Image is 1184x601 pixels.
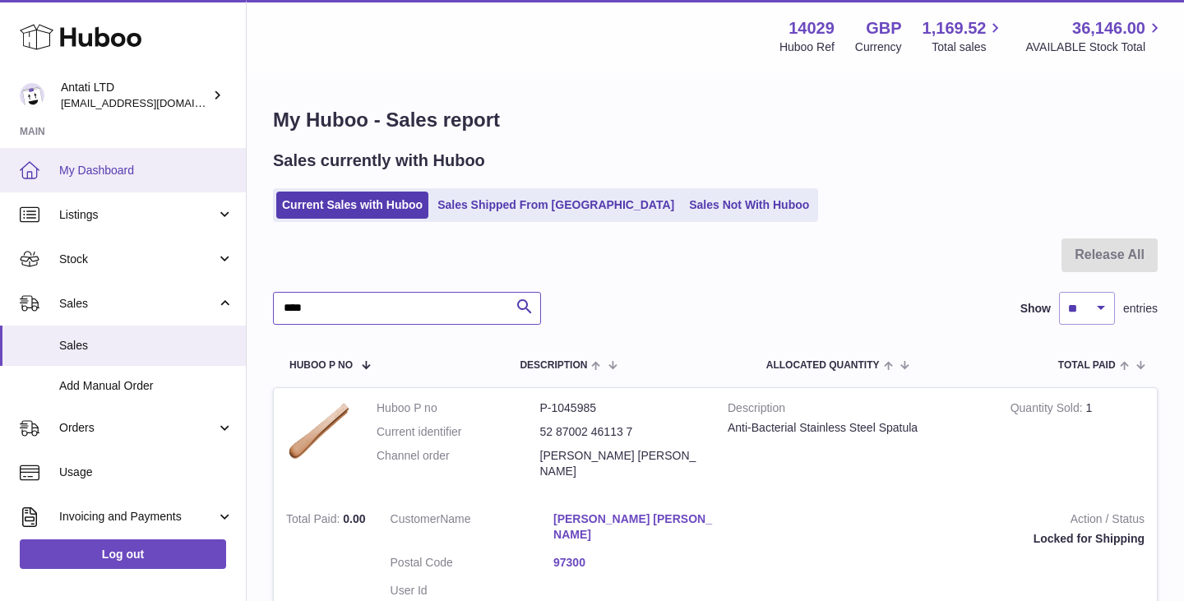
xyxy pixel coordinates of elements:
span: AVAILABLE Stock Total [1025,39,1164,55]
h1: My Huboo - Sales report [273,107,1158,133]
td: 1 [998,388,1157,500]
span: Usage [59,465,234,480]
span: Sales [59,338,234,354]
span: Sales [59,296,216,312]
dd: [PERSON_NAME] [PERSON_NAME] [540,448,704,479]
span: 1,169.52 [923,17,987,39]
span: Total sales [932,39,1005,55]
dt: Channel order [377,448,540,479]
a: [PERSON_NAME] [PERSON_NAME] [553,511,717,543]
div: Anti-Bacterial Stainless Steel Spatula [728,420,986,436]
span: Invoicing and Payments [59,509,216,525]
a: Sales Not With Huboo [683,192,815,219]
a: Sales Shipped From [GEOGRAPHIC_DATA] [432,192,680,219]
span: Stock [59,252,216,267]
span: Customer [391,512,441,525]
strong: GBP [866,17,901,39]
div: Locked for Shipping [742,531,1145,547]
span: [EMAIL_ADDRESS][DOMAIN_NAME] [61,96,242,109]
span: Total paid [1058,360,1116,371]
span: Add Manual Order [59,378,234,394]
div: Antati LTD [61,80,209,111]
img: 1748338271.png [286,400,352,462]
span: entries [1123,301,1158,317]
dd: P-1045985 [540,400,704,416]
div: Currency [855,39,902,55]
img: toufic@antatiskin.com [20,83,44,108]
strong: 14029 [789,17,835,39]
span: My Dashboard [59,163,234,178]
span: Orders [59,420,216,436]
a: 36,146.00 AVAILABLE Stock Total [1025,17,1164,55]
a: Current Sales with Huboo [276,192,428,219]
dt: Name [391,511,554,547]
strong: Total Paid [286,512,343,529]
span: Listings [59,207,216,223]
strong: Action / Status [742,511,1145,531]
h2: Sales currently with Huboo [273,150,485,172]
a: Log out [20,539,226,569]
dt: Huboo P no [377,400,540,416]
span: 36,146.00 [1072,17,1145,39]
strong: Quantity Sold [1011,401,1086,418]
span: ALLOCATED Quantity [766,360,880,371]
a: 1,169.52 Total sales [923,17,1006,55]
span: 0.00 [343,512,365,525]
strong: Description [728,400,986,420]
dd: 52 87002 46113 7 [540,424,704,440]
a: 97300 [553,555,717,571]
dt: Postal Code [391,555,554,575]
span: Huboo P no [289,360,353,371]
label: Show [1020,301,1051,317]
div: Huboo Ref [779,39,835,55]
dt: User Id [391,583,554,599]
dt: Current identifier [377,424,540,440]
span: Description [520,360,587,371]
